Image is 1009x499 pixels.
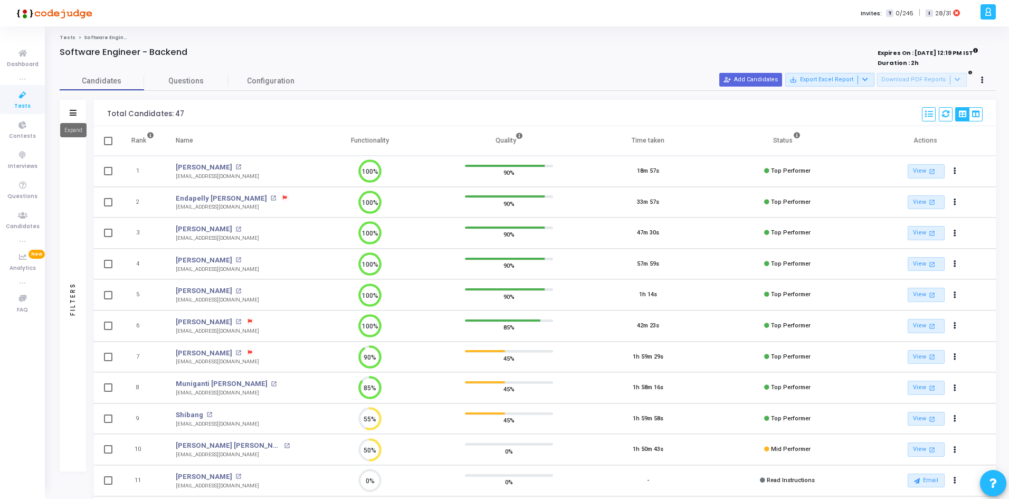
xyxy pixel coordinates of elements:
[637,229,659,238] div: 47m 30s
[908,442,945,457] a: View
[60,76,144,87] span: Candidates
[235,350,241,356] mat-icon: open_in_new
[919,7,920,18] span: |
[948,195,963,210] button: Actions
[176,389,277,397] div: [EMAIL_ADDRESS][DOMAIN_NAME]
[637,260,659,269] div: 57m 59s
[300,126,440,156] th: Functionality
[632,135,664,146] div: Time taken
[120,126,165,156] th: Rank
[176,203,289,211] div: [EMAIL_ADDRESS][DOMAIN_NAME]
[503,384,515,394] span: 45%
[176,266,259,274] div: [EMAIL_ADDRESS][DOMAIN_NAME]
[928,383,937,392] mat-icon: open_in_new
[948,288,963,303] button: Actions
[789,76,797,83] mat-icon: save_alt
[176,135,193,146] div: Name
[724,76,731,83] mat-icon: person_add_alt
[235,474,241,479] mat-icon: open_in_new
[107,110,184,118] div: Total Candidates: 47
[948,442,963,457] button: Actions
[785,73,874,87] button: Export Excel Report
[908,257,945,271] a: View
[271,381,277,387] mat-icon: open_in_new
[120,434,165,465] td: 10
[176,358,259,366] div: [EMAIL_ADDRESS][DOMAIN_NAME]
[771,167,811,174] span: Top Performer
[505,446,513,456] span: 0%
[9,264,36,273] span: Analytics
[771,260,811,267] span: Top Performer
[948,164,963,179] button: Actions
[771,322,811,329] span: Top Performer
[7,192,37,201] span: Questions
[68,241,78,357] div: Filters
[120,465,165,496] td: 11
[928,322,937,331] mat-icon: open_in_new
[503,198,515,209] span: 90%
[639,290,657,299] div: 1h 14s
[948,381,963,396] button: Actions
[896,9,913,18] span: 0/246
[120,249,165,280] td: 4
[908,350,945,364] a: View
[637,198,659,207] div: 33m 57s
[928,445,937,454] mat-icon: open_in_new
[284,443,290,449] mat-icon: open_in_new
[144,76,229,87] span: Questions
[60,47,187,58] h4: Software Engineer - Backend
[176,234,259,242] div: [EMAIL_ADDRESS][DOMAIN_NAME]
[7,60,39,69] span: Dashboard
[908,412,945,426] a: View
[120,403,165,435] td: 9
[503,260,515,271] span: 90%
[235,227,241,232] mat-icon: open_in_new
[120,310,165,342] td: 6
[176,420,259,428] div: [EMAIL_ADDRESS][DOMAIN_NAME]
[771,199,811,205] span: Top Performer
[235,257,241,263] mat-icon: open_in_new
[120,187,165,218] td: 2
[503,167,515,178] span: 90%
[6,222,40,231] span: Candidates
[908,474,945,487] button: Email
[908,381,945,395] a: View
[955,107,983,121] div: View Options
[176,472,232,482] a: [PERSON_NAME]
[176,317,232,327] a: [PERSON_NAME]
[440,126,579,156] th: Quality
[503,322,515,333] span: 85%
[948,319,963,334] button: Actions
[17,306,28,315] span: FAQ
[13,3,92,24] img: logo
[856,126,996,156] th: Actions
[503,229,515,240] span: 90%
[633,445,663,454] div: 1h 50m 43s
[28,250,45,259] span: New
[948,257,963,271] button: Actions
[719,73,782,87] button: Add Candidates
[120,372,165,403] td: 8
[771,229,811,236] span: Top Performer
[767,477,815,484] span: Read Instructions
[176,379,268,389] a: Muniganti [PERSON_NAME]
[928,167,937,176] mat-icon: open_in_new
[908,226,945,240] a: View
[878,46,978,58] strong: Expires On : [DATE] 12:19 PM IST
[908,195,945,210] a: View
[928,352,937,361] mat-icon: open_in_new
[928,229,937,238] mat-icon: open_in_new
[503,353,515,363] span: 45%
[14,102,31,111] span: Tests
[84,34,161,41] span: Software Engineer - Backend
[948,473,963,488] button: Actions
[120,279,165,310] td: 5
[771,384,811,391] span: Top Performer
[771,291,811,298] span: Top Performer
[948,350,963,364] button: Actions
[948,411,963,426] button: Actions
[206,412,212,418] mat-icon: open_in_new
[908,288,945,302] a: View
[908,319,945,333] a: View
